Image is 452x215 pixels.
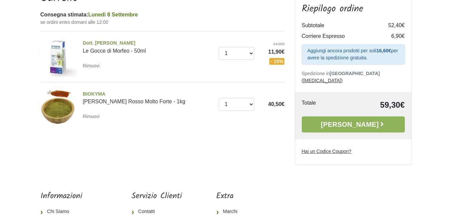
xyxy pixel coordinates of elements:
a: Dott. [PERSON_NAME]Le Gocce di Morfeo - 50ml [83,40,214,54]
small: Rimuovi [83,63,100,68]
span: BIOKYMA [83,91,214,98]
td: Corriere Espresso [302,31,378,42]
a: BIOKYMA[PERSON_NAME] Rosso Molto Forte - 1kg [83,91,214,105]
td: Totale [302,99,340,111]
h5: Servizio Clienti [131,192,182,201]
td: 52,40€ [378,20,405,31]
div: Aggiungi ancora prodotti per soli per avere la spedizione gratuita. [302,44,405,65]
label: Hai un Codice Coupon? [302,148,352,155]
del: 14,00€ [259,41,285,47]
span: Lunedì 8 Settembre [88,12,138,17]
span: - 15% [269,58,285,65]
small: Rimuovi [83,114,100,119]
td: Subtotale [302,20,378,31]
img: Henné Rosso Molto Forte - 1kg [38,88,78,128]
span: Dott. [PERSON_NAME] [83,40,214,47]
a: Rimuovi [83,61,102,70]
h5: Informazioni [40,192,97,201]
td: 6,90€ [378,31,405,42]
img: Le Gocce di Morfeo - 50ml [38,37,78,77]
div: Consegna stimata: [40,11,285,19]
h5: Extra [216,192,260,201]
td: 59,30€ [340,99,405,111]
a: [PERSON_NAME] [302,116,405,132]
a: Rimuovi [83,112,102,120]
iframe: fb:page Facebook Social Plugin [294,192,412,215]
a: ([MEDICAL_DATA]) [302,78,343,83]
small: se ordini entro domani alle 12:00 [40,19,285,26]
span: 40,50€ [268,101,285,107]
h3: Riepilogo ordine [302,3,405,15]
span: 11,90€ [259,48,285,56]
p: Spedizione in [302,70,405,84]
strong: 16,60€ [376,48,391,53]
u: Hai un Codice Coupon? [302,149,352,154]
b: [GEOGRAPHIC_DATA] [330,71,380,76]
